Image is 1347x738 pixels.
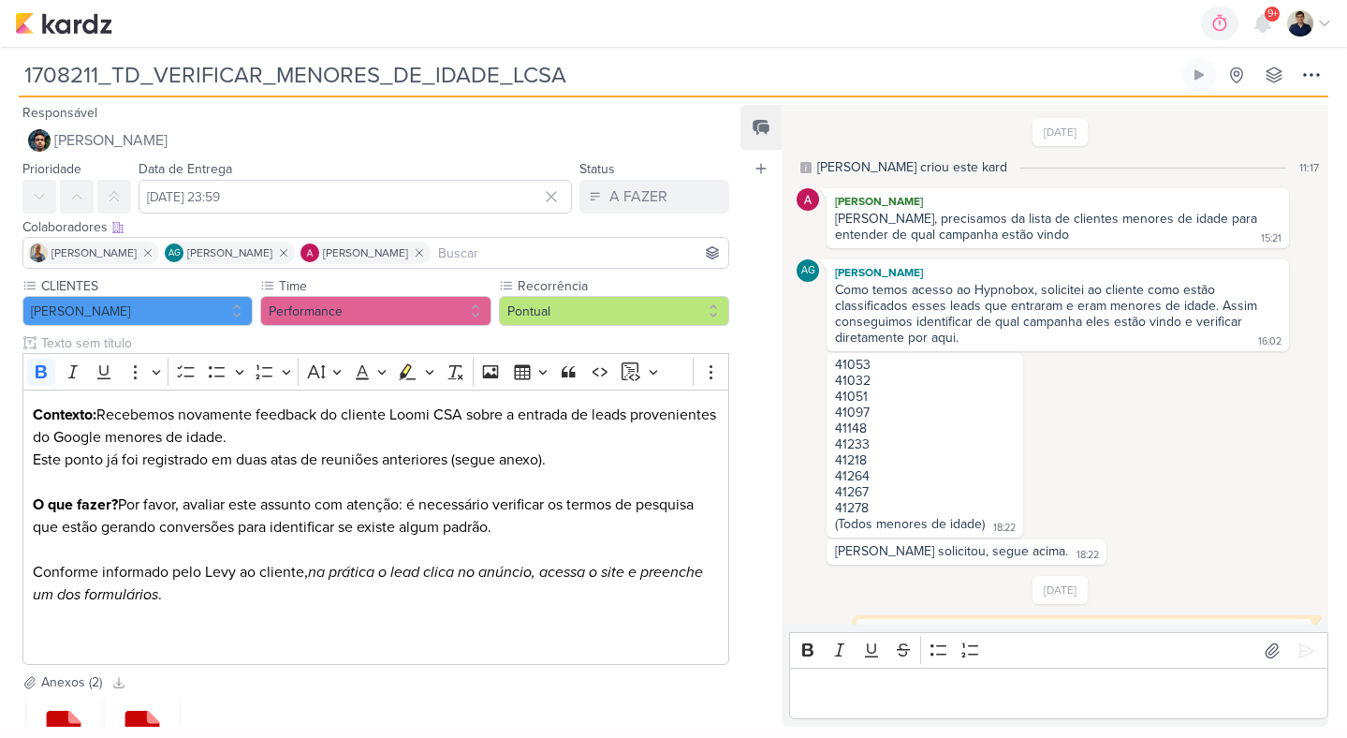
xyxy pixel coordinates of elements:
[609,185,667,208] div: A FAZER
[22,105,97,121] label: Responsável
[801,266,815,276] p: AG
[37,333,729,353] input: Texto sem título
[51,244,137,261] span: [PERSON_NAME]
[139,161,232,177] label: Data de Entrega
[139,180,572,214] input: Select a date
[323,244,408,261] span: [PERSON_NAME]
[33,406,96,424] strong: Contexto:
[1076,548,1099,563] div: 18:22
[260,296,490,326] button: Performance
[1261,231,1281,246] div: 15:21
[789,632,1328,669] div: Editor toolbar
[39,276,253,296] label: CLIENTES
[835,357,1015,516] div: 41053 41032 41051 41097 41148 41233 41218 41264 41267 41278
[993,521,1016,536] div: 18:22
[54,129,168,152] span: [PERSON_NAME]
[22,217,729,237] div: Colaboradores
[1192,67,1207,82] div: Ligar relógio
[33,495,118,514] strong: O que fazer?
[830,263,1285,282] div: [PERSON_NAME]
[300,244,319,262] img: Alessandra Gomes
[165,244,183,262] div: Aline Gimenez Graciano
[22,124,729,157] button: [PERSON_NAME]
[28,129,51,152] img: Nelito Junior
[516,276,729,296] label: Recorrência
[1287,10,1313,37] img: Levy Pessoa
[15,12,112,35] img: kardz.app
[797,259,819,282] div: Aline Gimenez Graciano
[1267,7,1278,22] span: 9+
[22,390,729,666] div: Editor editing area: main
[1299,159,1319,176] div: 11:17
[33,561,720,651] p: Conforme informado pelo Levy ao cliente, .
[830,192,1285,211] div: [PERSON_NAME]
[797,188,819,211] img: Alessandra Gomes
[1258,334,1281,349] div: 16:02
[22,296,253,326] button: [PERSON_NAME]
[835,516,985,532] div: (Todos menores de idade)
[168,249,181,258] p: AG
[579,180,729,214] button: A FAZER
[835,282,1261,346] div: Como temos acesso ao Hypnobox, solicitei ao cliente como estão classificados esses leads que entr...
[789,668,1328,719] div: Editor editing area: main
[579,161,615,177] label: Status
[817,157,1007,177] div: [PERSON_NAME] criou este kard
[33,494,720,561] p: Por favor, avaliar este assunto com atenção: é necessário verificar os termos de pesquisa que est...
[434,242,725,264] input: Buscar
[835,211,1261,243] div: [PERSON_NAME], precisamos da lista de clientes menores de idade para entender de qual campanha es...
[277,276,490,296] label: Time
[33,563,703,604] i: na prática o lead clica no anúncio, acessa o site e preenche um dos formulários
[19,58,1179,92] input: Kard Sem Título
[33,404,720,494] p: Recebemos novamente feedback do cliente Loomi CSA sobre a entrada de leads provenientes do Google...
[22,161,81,177] label: Prioridade
[22,353,729,390] div: Editor toolbar
[41,672,102,692] div: Anexos (2)
[896,623,956,642] div: image.png
[499,296,729,326] button: Pontual
[857,619,1311,659] div: image.png
[835,543,1068,559] div: [PERSON_NAME] solicitou, segue acima.
[187,244,272,261] span: [PERSON_NAME]
[29,244,48,262] img: Iara Santos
